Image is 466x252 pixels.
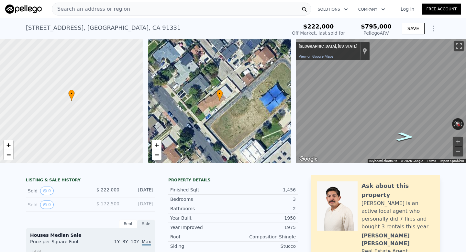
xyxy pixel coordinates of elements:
button: Zoom out [453,147,463,156]
div: Price per Square Foot [30,238,91,249]
span: + [6,141,11,149]
span: − [154,151,159,159]
div: Ask about this property [361,181,434,200]
div: • [216,90,223,101]
a: Free Account [422,4,461,15]
a: Zoom out [4,150,13,160]
a: Zoom in [4,140,13,150]
button: Toggle fullscreen view [454,41,464,51]
button: Reset the view [452,118,463,130]
div: 1,456 [233,187,296,193]
div: Houses Median Sale [30,232,151,238]
div: 3 [233,196,296,202]
div: Composition Shingle [233,234,296,240]
span: 3Y [122,239,128,244]
a: Log In [393,6,422,12]
div: LISTING & SALE HISTORY [26,178,155,184]
div: Pellego ARV [361,30,392,36]
button: View historical data [40,200,54,209]
div: 1950 [233,215,296,221]
button: View historical data [40,187,54,195]
div: [STREET_ADDRESS] , [GEOGRAPHIC_DATA] , CA 91331 [26,23,181,32]
a: Show location on map [362,48,367,55]
div: Sold [28,200,85,209]
div: Property details [168,178,298,183]
img: Pellego [5,5,42,14]
div: [DATE] [125,200,153,209]
div: Sold [28,187,85,195]
div: Roof [170,234,233,240]
span: • [68,91,75,97]
button: Show Options [427,22,440,35]
button: Zoom in [453,137,463,146]
span: 1Y [114,239,120,244]
div: [PERSON_NAME] is an active local agent who personally did 7 flips and bought 3 rentals this year. [361,200,434,231]
span: © 2025 Google [401,159,423,163]
span: • [216,91,223,97]
div: Siding [170,243,233,249]
span: $795,000 [361,23,392,30]
div: Bedrooms [170,196,233,202]
div: [PERSON_NAME] [PERSON_NAME] [361,232,434,247]
div: [DATE] [125,187,153,195]
div: Map [296,39,466,163]
div: Year Improved [170,224,233,231]
div: Off Market, last sold for [292,30,345,36]
span: + [154,141,159,149]
a: Terms (opens in new tab) [427,159,436,163]
button: Company [353,4,390,15]
span: Search an address or region [52,5,130,13]
a: View on Google Maps [299,54,334,59]
a: Zoom out [152,150,161,160]
a: Report a problem [440,159,464,163]
span: $ 172,500 [96,201,119,206]
div: 2 [233,205,296,212]
a: Zoom in [152,140,161,150]
div: [GEOGRAPHIC_DATA], [US_STATE] [299,44,357,49]
button: Keyboard shortcuts [369,159,397,163]
button: Rotate clockwise [460,118,464,130]
img: Google [298,155,319,163]
span: $222,000 [303,23,334,30]
span: 10Y [131,239,139,244]
div: 1975 [233,224,296,231]
div: Finished Sqft [170,187,233,193]
div: Street View [296,39,466,163]
span: $ 222,000 [96,187,119,192]
span: − [6,151,11,159]
div: Rent [119,220,137,228]
div: Year Built [170,215,233,221]
button: Rotate counterclockwise [452,118,456,130]
div: Bathrooms [170,205,233,212]
div: Sale [137,220,155,228]
div: Stucco [233,243,296,249]
button: Solutions [313,4,353,15]
span: Max [142,239,151,246]
a: Open this area in Google Maps (opens a new window) [298,155,319,163]
path: Go Northwest [389,130,422,143]
div: • [68,90,75,101]
button: SAVE [402,23,425,34]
